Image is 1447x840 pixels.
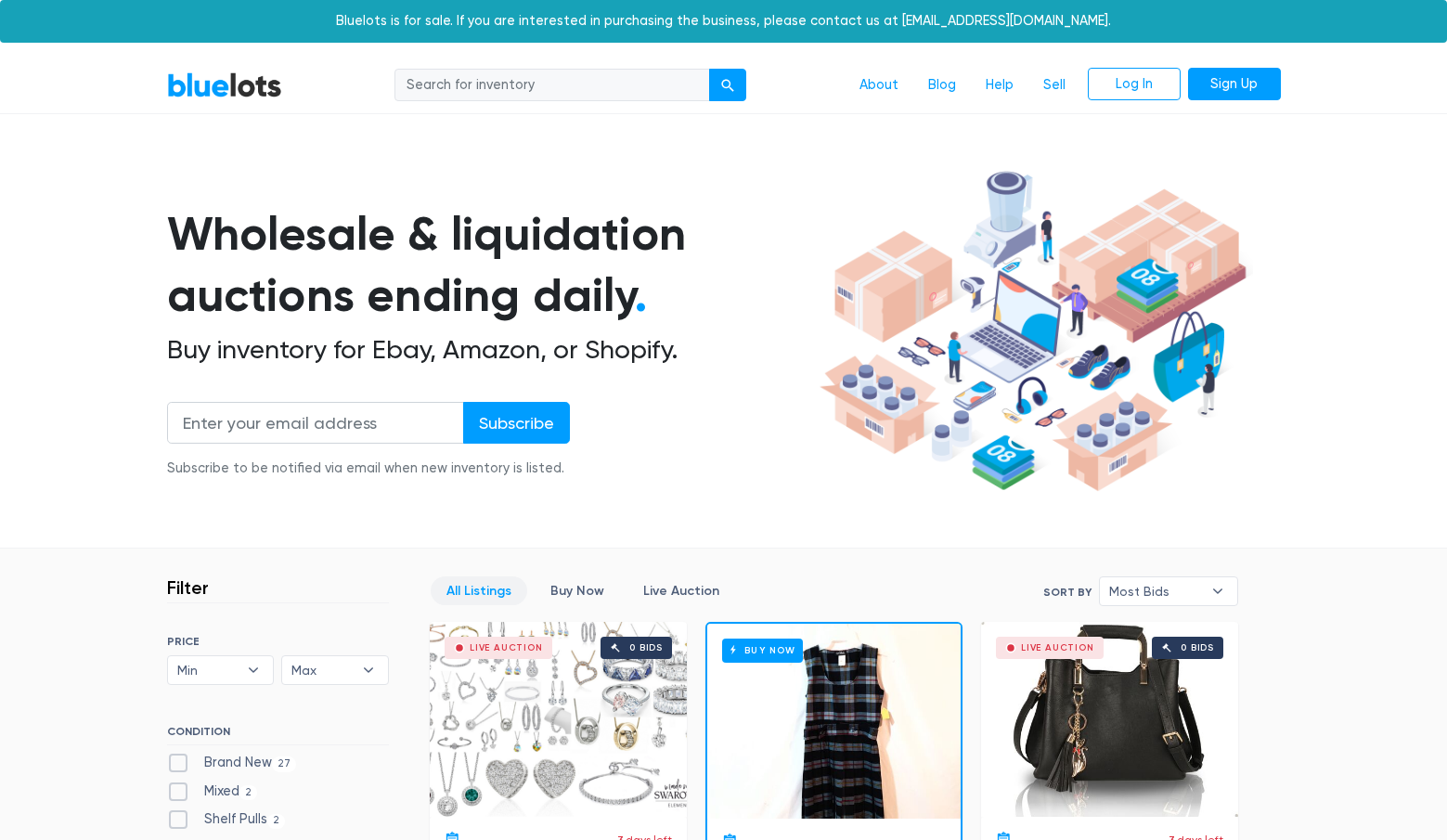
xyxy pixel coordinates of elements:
[177,656,239,684] span: Min
[291,656,353,684] span: Max
[167,334,813,366] h2: Buy inventory for Ebay, Amazon, or Shopify.
[167,402,464,444] input: Enter your email address
[627,576,735,605] a: Live Auction
[267,814,286,829] span: 2
[1188,68,1281,101] a: Sign Up
[167,71,282,98] a: BlueLots
[813,162,1253,500] img: hero-ee84e7d0318cb26816c560f6b4441b76977f77a177738b4e94f68c95b2b83dbb.png
[470,643,543,653] div: Live Auction
[394,69,710,102] input: Search for inventory
[1021,643,1094,653] div: Live Auction
[272,756,297,771] span: 27
[234,656,273,684] b: ▾
[167,725,389,745] h6: CONDITION
[1181,643,1214,653] div: 0 bids
[430,622,687,817] a: Live Auction 0 bids
[167,782,258,802] label: Mixed
[707,624,961,819] a: Buy Now
[1198,577,1237,605] b: ▾
[1109,577,1202,605] span: Most Bids
[167,753,297,773] label: Brand New
[1028,68,1080,103] a: Sell
[629,643,663,653] div: 0 bids
[463,402,570,444] input: Subscribe
[981,622,1238,817] a: Live Auction 0 bids
[1088,68,1181,101] a: Log In
[845,68,913,103] a: About
[167,459,570,479] div: Subscribe to be notified via email when new inventory is listed.
[535,576,620,605] a: Buy Now
[913,68,971,103] a: Blog
[167,576,209,599] h3: Filter
[635,267,647,323] span: .
[167,203,813,327] h1: Wholesale & liquidation auctions ending daily
[431,576,527,605] a: All Listings
[1043,584,1092,601] label: Sort By
[971,68,1028,103] a: Help
[239,785,258,800] span: 2
[349,656,388,684] b: ▾
[167,809,286,830] label: Shelf Pulls
[167,635,389,648] h6: PRICE
[722,639,803,662] h6: Buy Now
